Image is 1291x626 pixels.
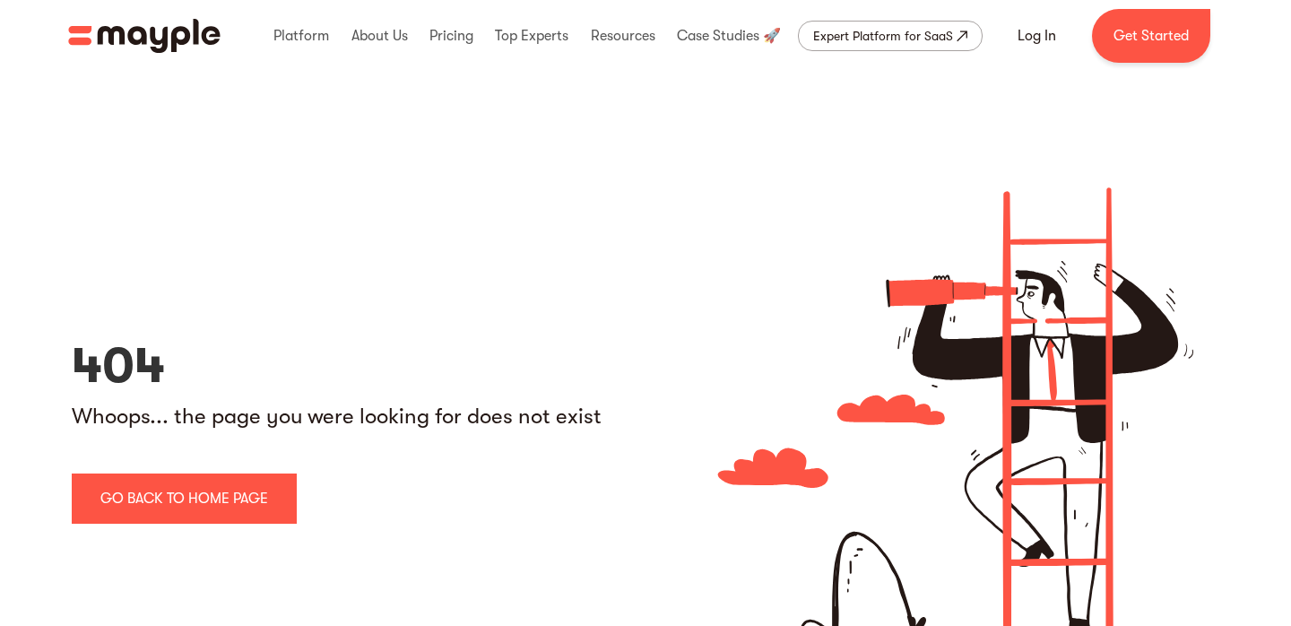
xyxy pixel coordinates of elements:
div: About Us [347,7,412,65]
a: go back to home page [72,474,297,524]
div: Pricing [425,7,478,65]
img: Mayple logo [68,19,221,53]
div: Platform [269,7,334,65]
a: home [68,19,221,53]
div: Whoops... the page you were looking for does not exist [72,402,645,430]
a: Expert Platform for SaaS [798,21,983,51]
div: Top Experts [490,7,573,65]
div: Expert Platform for SaaS [813,25,953,47]
a: Get Started [1092,9,1210,63]
h1: 404 [72,337,645,395]
a: Log In [996,14,1078,57]
div: Resources [586,7,660,65]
